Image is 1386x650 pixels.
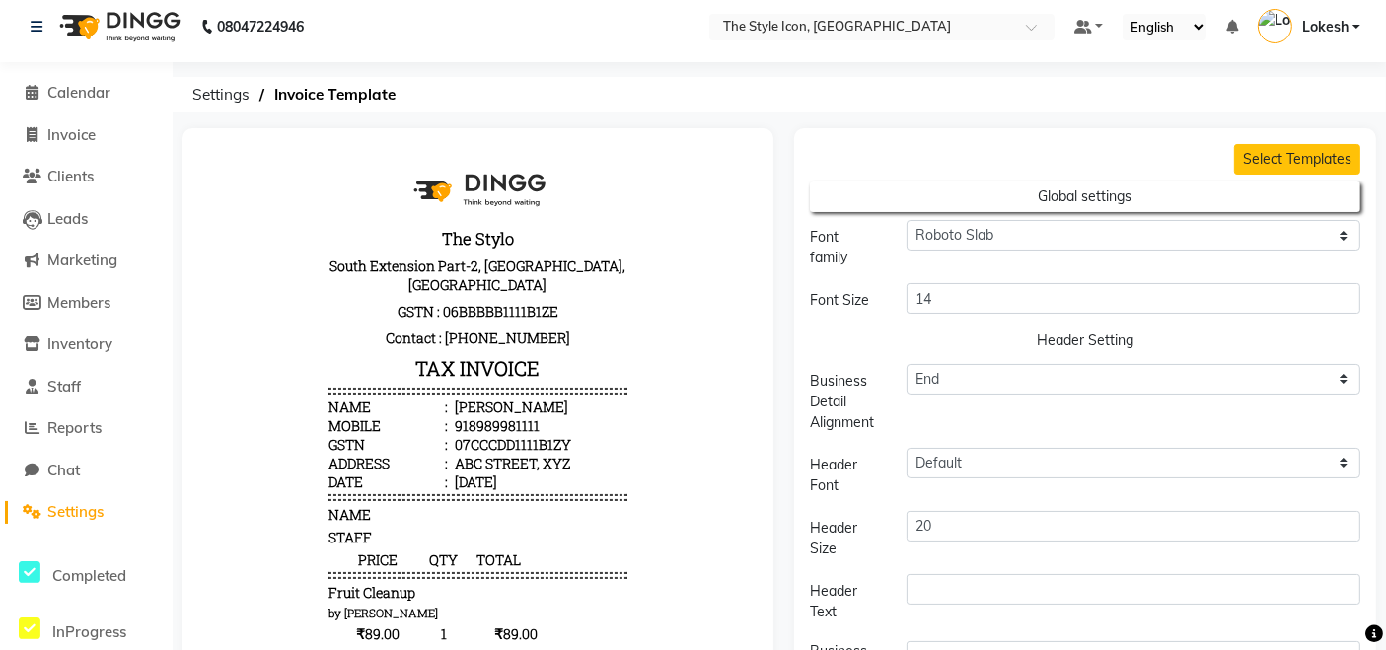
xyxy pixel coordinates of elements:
[247,310,250,328] span: :
[5,333,168,356] a: Inventory
[47,83,110,102] span: Calendar
[1302,17,1349,37] span: Lokesh
[130,609,229,627] span: ₹8,989.00
[253,310,372,328] div: ABC STREET, XYZ
[47,125,96,144] span: Invoice
[810,220,877,275] label: Font family
[130,567,156,582] small: Gold
[130,328,250,347] div: Date
[47,293,110,312] span: Members
[5,82,168,105] a: Calendar
[5,417,168,440] a: Reports
[229,406,261,425] span: QTY
[810,364,877,440] label: Business Detail Alignment
[229,544,261,563] div: 1
[130,631,197,646] small: Spa Package
[130,291,250,310] div: GSTN
[247,328,250,347] span: :
[810,283,877,318] div: Font Size
[130,207,428,241] h3: TAX INVOICE
[5,501,168,524] a: Settings
[253,253,370,272] div: [PERSON_NAME]
[205,16,353,76] img: logo-black.svg
[264,77,405,112] span: Invoice Template
[130,154,428,181] p: GSTN : 06BBBBB1111B1ZE
[130,406,229,425] span: PRICE
[130,586,262,605] span: by [PERSON_NAME]
[130,526,240,541] small: by [PERSON_NAME]
[5,208,168,231] a: Leads
[907,448,1360,478] select: .form-select-sm example
[130,272,250,291] div: Mobile
[5,460,168,482] a: Chat
[229,609,261,627] span: 1
[253,272,341,291] div: 918989981111
[907,220,1360,251] select: .form-select-sm example
[47,377,81,396] span: Staff
[130,310,250,328] div: Address
[247,291,250,310] span: :
[130,480,229,499] span: ₹89.00
[130,503,240,522] span: Lorial Clay Wash
[261,609,339,627] span: ₹8,989.00
[5,376,168,398] a: Staff
[261,480,339,499] span: ₹89.00
[810,181,1360,212] button: Global settings
[47,251,117,269] span: Marketing
[5,166,168,188] a: Clients
[130,181,428,207] p: Contact : [PHONE_NUMBER]
[5,250,168,272] a: Marketing
[130,253,250,272] div: Name
[261,406,339,425] span: TOTAL
[130,439,217,458] span: Fruit Cleanup
[5,292,168,315] a: Members
[130,462,240,476] small: by [PERSON_NAME]
[47,461,80,479] span: Chat
[810,574,877,629] div: Header Text
[47,334,112,353] span: Inventory
[52,566,126,585] span: Completed
[253,291,373,310] div: 07CCCDD1111B1ZY
[5,124,168,147] a: Invoice
[810,325,1360,356] button: Header Setting
[130,361,173,380] span: NAME
[1234,144,1360,175] button: Select Templates
[47,502,104,521] span: Settings
[47,418,102,437] span: Reports
[253,328,299,347] div: [DATE]
[229,480,261,499] span: 1
[130,384,174,402] span: STAFF
[810,448,877,503] label: Header Font
[130,108,428,154] p: South Extension Part-2, [GEOGRAPHIC_DATA], [GEOGRAPHIC_DATA]
[182,77,259,112] span: Settings
[47,167,94,185] span: Clients
[130,80,428,108] h3: The Stylo
[810,511,877,566] div: Header Size
[1258,9,1292,43] img: Lokesh
[247,272,250,291] span: :
[247,253,250,272] span: :
[47,209,88,228] span: Leads
[130,544,229,563] span: ₹250.00
[52,622,126,641] span: InProgress
[261,544,339,563] span: ₹250.00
